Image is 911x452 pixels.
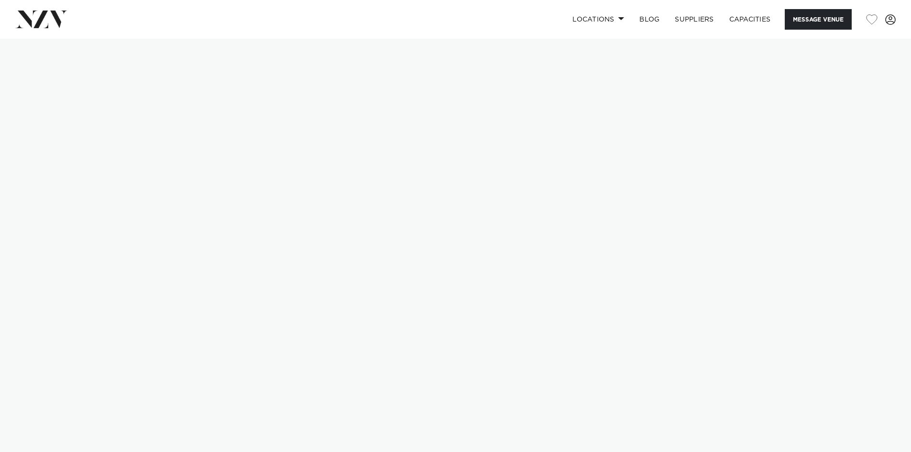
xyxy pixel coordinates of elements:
button: Message Venue [785,9,852,30]
img: nzv-logo.png [15,11,67,28]
a: BLOG [632,9,667,30]
a: SUPPLIERS [667,9,721,30]
a: Locations [565,9,632,30]
a: Capacities [722,9,779,30]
